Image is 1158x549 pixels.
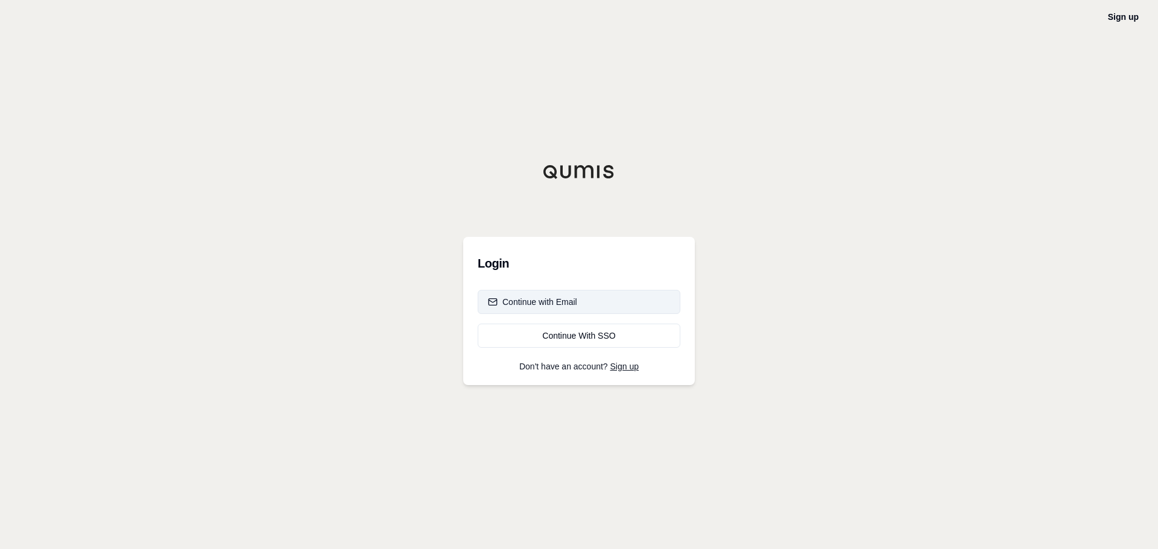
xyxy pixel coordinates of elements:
[488,296,577,308] div: Continue with Email
[543,165,615,179] img: Qumis
[610,362,639,371] a: Sign up
[478,290,680,314] button: Continue with Email
[478,362,680,371] p: Don't have an account?
[488,330,670,342] div: Continue With SSO
[478,251,680,275] h3: Login
[1108,12,1139,22] a: Sign up
[478,324,680,348] a: Continue With SSO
